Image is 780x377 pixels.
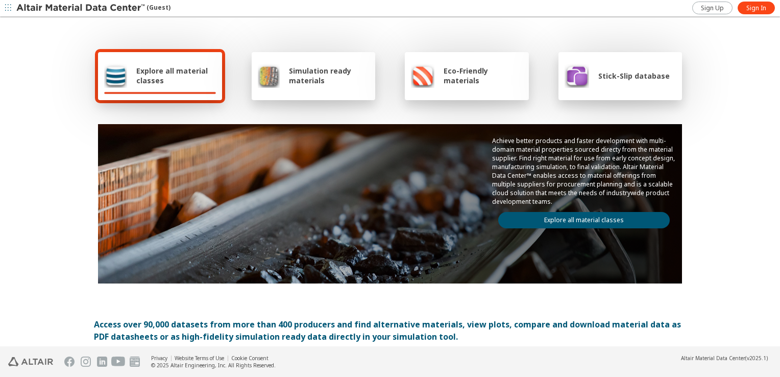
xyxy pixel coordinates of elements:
span: Sign Up [701,4,724,12]
span: Explore all material classes [136,66,216,85]
p: Achieve better products and faster development with multi-domain material properties sourced dire... [492,136,676,206]
span: Simulation ready materials [289,66,369,85]
span: Altair Material Data Center [681,355,745,362]
a: Privacy [151,355,167,362]
div: © 2025 Altair Engineering, Inc. All Rights Reserved. [151,362,276,369]
span: Sign In [746,4,766,12]
img: Eco-Friendly materials [411,63,434,88]
div: Access over 90,000 datasets from more than 400 producers and find alternative materials, view plo... [94,318,686,343]
a: Sign Up [692,2,733,14]
a: Sign In [738,2,775,14]
img: Stick-Slip database [565,63,589,88]
div: (Guest) [16,3,170,13]
img: Explore all material classes [104,63,127,88]
span: Eco-Friendly materials [444,66,522,85]
img: Altair Material Data Center [16,3,147,13]
a: Website Terms of Use [175,355,224,362]
a: Cookie Consent [231,355,269,362]
div: (v2025.1) [681,355,768,362]
img: Altair Engineering [8,357,53,366]
img: Simulation ready materials [258,63,280,88]
a: Explore all material classes [498,212,670,228]
span: Stick-Slip database [598,71,670,81]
